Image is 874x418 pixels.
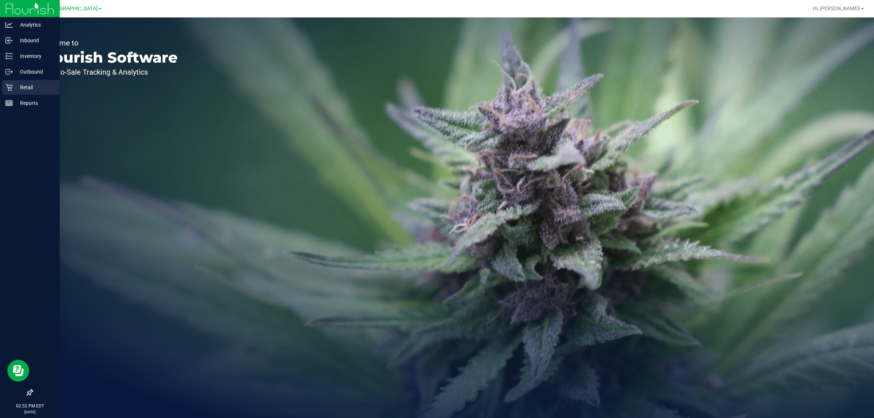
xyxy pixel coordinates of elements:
inline-svg: Inbound [5,37,13,44]
inline-svg: Inventory [5,52,13,60]
inline-svg: Reports [5,99,13,107]
p: Inventory [13,52,56,60]
p: Retail [13,83,56,92]
p: 02:52 PM EDT [3,403,56,409]
p: Reports [13,99,56,107]
inline-svg: Retail [5,84,13,91]
inline-svg: Analytics [5,21,13,28]
span: [GEOGRAPHIC_DATA] [48,5,98,12]
p: Welcome to [39,39,178,47]
p: Seed-to-Sale Tracking & Analytics [39,68,178,76]
p: Flourish Software [39,50,178,65]
p: Analytics [13,20,56,29]
span: Hi, [PERSON_NAME]! [813,5,860,11]
iframe: Resource center [7,360,29,382]
p: Outbound [13,67,56,76]
inline-svg: Outbound [5,68,13,75]
p: Inbound [13,36,56,45]
p: [DATE] [3,409,56,415]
